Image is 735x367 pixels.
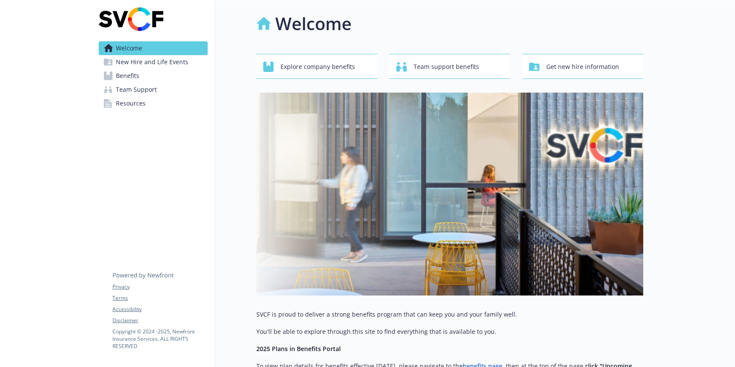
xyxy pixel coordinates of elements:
[116,69,139,83] span: Benefits
[522,54,643,79] button: Get new hire information
[116,96,146,110] span: Resources
[116,55,188,69] span: New Hire and Life Events
[99,69,208,83] a: Benefits
[256,93,643,295] img: overview page banner
[112,328,207,350] p: Copyright © 2024 - 2025 , Newfront Insurance Services, ALL RIGHTS RESERVED
[112,294,207,302] a: Terms
[256,54,377,79] button: Explore company benefits
[112,317,207,324] a: Disclaimer
[99,55,208,69] a: New Hire and Life Events
[99,41,208,55] a: Welcome
[546,59,619,75] span: Get new hire information
[275,11,352,37] h1: Welcome
[116,83,157,96] span: Team Support
[256,309,643,320] p: SVCF is proud to deliver a strong benefits program that can keep you and your family well.
[280,59,355,75] span: Explore company benefits
[99,96,208,110] a: Resources
[389,54,511,79] button: Team support benefits
[112,283,207,291] a: Privacy
[414,59,479,75] span: Team support benefits
[256,345,341,353] strong: 2025 Plans in Benefits Portal
[256,327,643,337] p: You'll be able to explore through this site to find everything that is available to you.
[99,83,208,96] a: Team Support
[112,305,207,313] a: Accessibility
[116,41,142,55] span: Welcome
